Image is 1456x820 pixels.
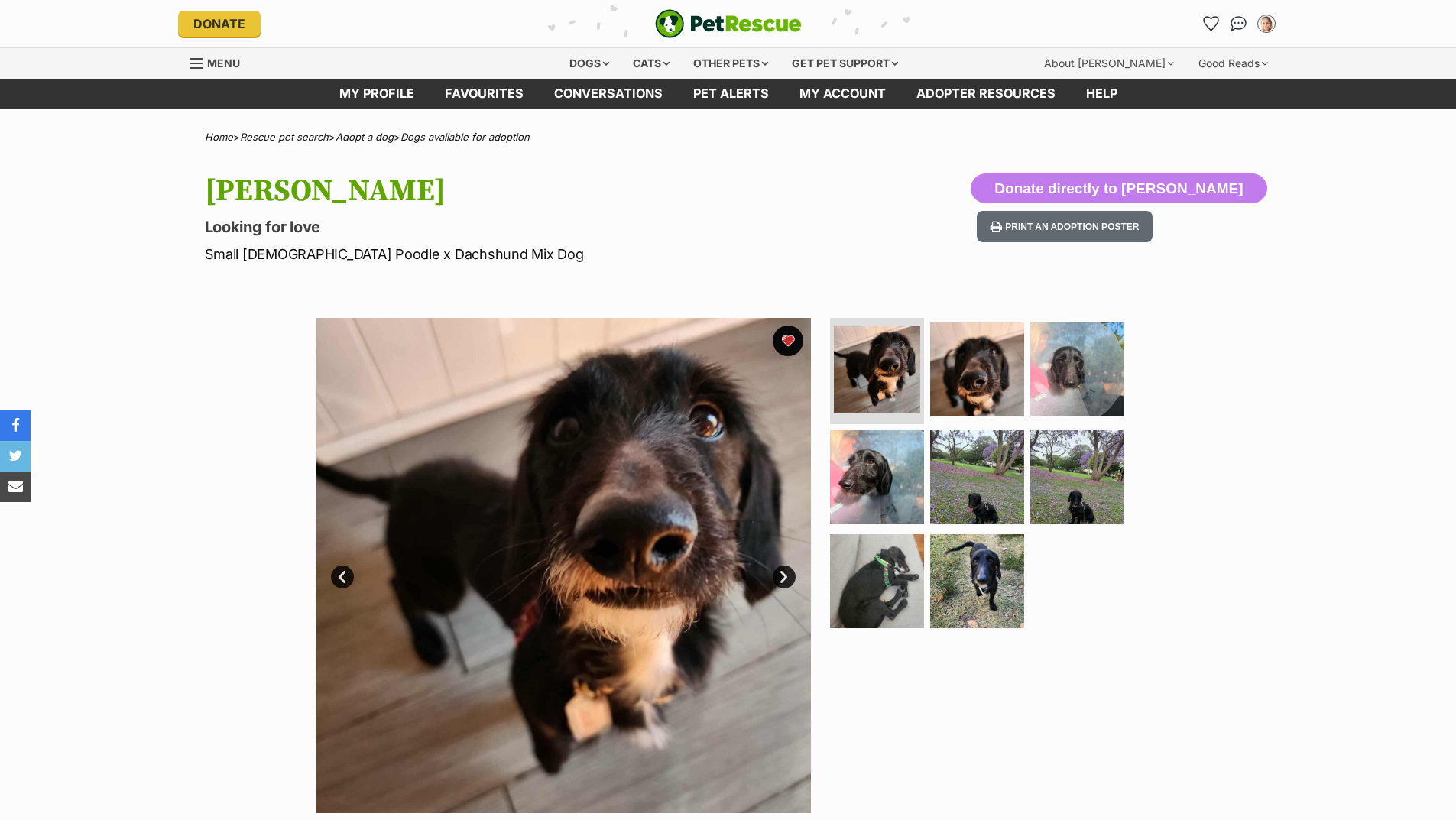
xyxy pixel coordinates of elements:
img: Hayley Dunn-Johnston profile pic [1259,16,1274,31]
img: Photo of Milo [316,318,811,813]
div: > > > [167,131,1290,143]
a: Pet alerts [678,79,784,109]
button: Donate directly to [PERSON_NAME] [971,173,1266,204]
a: Conversations [1227,11,1251,36]
a: Donate [178,11,261,37]
button: Print an adoption poster [977,211,1153,242]
img: Photo of Milo [1030,322,1124,416]
img: Photo of Milo [930,430,1024,524]
a: Dogs available for adoption [400,131,530,143]
a: Next [773,566,796,588]
div: Cats [622,48,680,79]
img: Photo of Milo [830,430,924,524]
img: Photo of Milo [1030,430,1124,524]
a: Menu [190,48,251,76]
div: Get pet support [781,48,909,79]
a: Help [1071,79,1133,109]
img: Photo of Milo [830,534,924,628]
div: Good Reads [1188,48,1279,79]
a: Adopt a dog [336,131,394,143]
a: Favourites [430,79,539,109]
ul: Account quick links [1199,11,1279,36]
a: Adopter resources [901,79,1071,109]
p: Looking for love [205,216,851,238]
a: Rescue pet search [240,131,329,143]
div: Other pets [683,48,779,79]
button: favourite [773,326,803,356]
a: PetRescue [655,9,802,38]
a: conversations [539,79,678,109]
div: About [PERSON_NAME] [1033,48,1185,79]
div: Dogs [559,48,620,79]
img: Photo of Milo [930,534,1024,628]
h1: [PERSON_NAME] [205,173,851,209]
a: My profile [324,79,430,109]
p: Small [DEMOGRAPHIC_DATA] Poodle x Dachshund Mix Dog [205,244,851,264]
img: chat-41dd97257d64d25036548639549fe6c8038ab92f7586957e7f3b1b290dea8141.svg [1231,16,1247,31]
img: logo-e224e6f780fb5917bec1dbf3a21bbac754714ae5b6737aabdf751b685950b380.svg [655,9,802,38]
span: Menu [207,57,240,70]
a: Prev [331,566,354,588]
img: Photo of Milo [930,322,1024,416]
button: My account [1254,11,1279,36]
a: Favourites [1199,11,1224,36]
a: Home [205,131,233,143]
img: Photo of Milo [834,326,920,413]
a: My account [784,79,901,109]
